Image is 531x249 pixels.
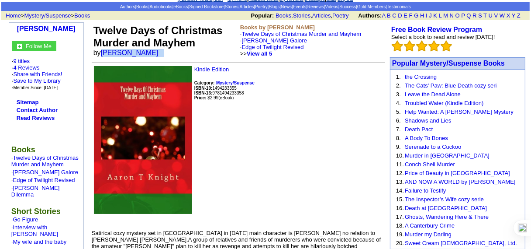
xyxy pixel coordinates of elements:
[405,205,487,211] a: Death at [GEOGRAPHIC_DATA]
[405,161,455,168] a: Conch Shell Murder
[6,12,21,19] a: Home
[11,183,12,185] img: shim.gif
[241,31,361,37] a: Twelve Days of Christmas Murder and Mayhem
[387,4,411,9] a: Testimonials
[11,175,12,177] img: shim.gif
[12,58,62,91] font: · ·
[13,238,66,245] a: My wife and the baby
[398,12,402,19] a: D
[405,170,510,176] a: Price of Beauty in [GEOGRAPHIC_DATA]
[17,25,76,32] a: [PERSON_NAME]
[405,74,437,80] a: the Crossing
[466,12,471,19] a: Q
[281,4,292,9] a: News
[11,185,60,198] font: ·
[240,24,315,31] b: Books by [PERSON_NAME]
[247,50,272,57] a: View all 5
[392,12,396,19] a: C
[240,44,304,57] font: ·
[11,223,12,224] img: shim.gif
[194,66,229,73] a: Kindle Edition
[483,12,487,19] a: T
[396,126,401,133] font: 7.
[149,4,172,9] a: Audiobooks
[225,4,238,9] a: Stories
[405,100,483,106] a: Troubled Water (Kindle Edition)
[416,40,428,52] img: bigemptystars.png
[194,91,213,95] b: ISBN-13:
[241,37,307,44] a: [PERSON_NAME] Galore
[240,50,272,57] font: >>
[11,154,79,168] a: Twelve Days of Christmas Murder and Mayhem
[11,168,12,169] img: shim.gif
[11,245,12,246] img: shim.gif
[13,85,58,90] font: Member Since: [DATE]
[396,170,404,176] font: 12.
[396,161,404,168] font: 11.
[120,4,411,9] span: | | | | | | | | | | | | | | |
[434,12,438,19] a: K
[24,12,71,19] a: Mystery/Suspense
[494,12,498,19] a: V
[517,12,521,19] a: Z
[240,31,361,57] font: ·
[396,91,401,98] font: 3.
[11,224,58,237] font: ·
[358,12,382,19] b: Authors:
[441,40,452,52] img: bigemptystars.png
[13,177,75,183] a: Edge of Twilight Revised
[216,81,255,85] b: Mystery/Suspense
[391,26,482,33] a: Free Book Review Program
[404,40,415,52] img: bigemptystars.png
[194,86,237,91] font: 1494233355
[461,12,465,19] a: P
[439,12,442,19] a: L
[396,231,404,238] font: 19.
[396,100,401,106] font: 4.
[11,224,58,237] a: Interview with [PERSON_NAME]
[93,49,164,56] font: by
[396,179,404,185] font: 13.
[429,12,432,19] a: J
[396,144,401,150] font: 9.
[396,222,404,229] font: 18.
[455,12,460,19] a: O
[189,4,224,9] a: Signed Bookstore
[414,12,418,19] a: G
[92,214,310,223] iframe: fb:like Facebook Social Plugin
[405,91,461,98] a: Leave the Dead Alone
[194,86,213,91] b: ISBN-10:
[11,185,60,198] a: [PERSON_NAME] Dilemma
[405,126,433,133] a: Death Pact
[332,12,349,19] a: Poetry
[17,107,58,113] a: Contact Author
[13,64,39,71] a: 4 Reviews
[13,71,62,77] a: Share with Friends!
[11,154,79,168] font: ·
[396,240,404,246] font: 20.
[13,58,30,64] a: 9 titles
[392,40,403,52] img: bigemptystars.png
[405,240,517,246] a: Sweet Cream [DEMOGRAPHIC_DATA], Ltd.
[396,82,401,89] font: 2.
[500,12,505,19] a: W
[443,12,448,19] a: M
[216,79,255,86] a: Mystery/Suspense
[396,74,401,80] font: 1.
[240,37,307,57] font: ·
[255,4,268,9] a: Poetry
[93,25,223,49] font: Twelve Days of Christmas Murder and Mayhem
[403,12,407,19] a: E
[396,135,401,141] font: 8.
[241,44,303,50] a: Edge of Twilight Revised
[26,42,52,49] a: Follow Me
[293,4,307,9] a: Events
[450,12,454,19] a: N
[276,12,291,19] a: Books
[207,95,218,100] font: $2.99
[396,196,404,203] font: 15.
[3,12,90,19] font: > >
[405,214,489,220] a: Ghosts, Wandering Here & There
